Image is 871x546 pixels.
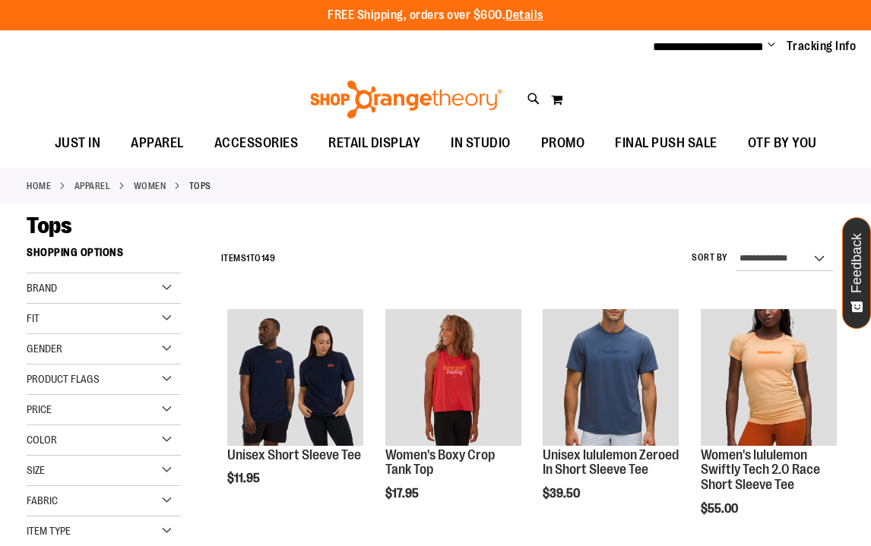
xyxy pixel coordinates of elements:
[74,179,111,193] a: APPAREL
[27,239,181,273] strong: Shopping Options
[313,126,435,161] a: RETAIL DISPLAY
[543,309,679,447] a: Unisex lululemon Zeroed In Short Sleeve Tee
[227,472,262,485] span: $11.95
[385,487,421,500] span: $17.95
[701,309,837,447] a: Women's lululemon Swiftly Tech 2.0 Race Short Sleeve Tee
[701,447,820,493] a: Women's lululemon Swiftly Tech 2.0 Race Short Sleeve Tee
[189,179,211,193] strong: Tops
[27,373,100,385] span: Product Flags
[692,251,728,264] label: Sort By
[227,309,363,445] img: Image of Unisex Short Sleeve Tee
[134,179,166,193] a: WOMEN
[55,126,101,160] span: JUST IN
[543,447,679,478] a: Unisex lululemon Zeroed In Short Sleeve Tee
[27,213,71,238] span: Tops
[451,126,511,160] span: IN STUDIO
[246,253,250,264] span: 1
[221,247,276,270] h2: Items to
[131,126,184,160] span: APPAREL
[505,8,543,22] a: Details
[116,126,199,160] a: APPAREL
[308,80,505,118] img: Shop Orangetheory
[227,309,363,447] a: Image of Unisex Short Sleeve Tee
[27,464,45,476] span: Size
[543,309,679,445] img: Unisex lululemon Zeroed In Short Sleeve Tee
[615,126,717,160] span: FINAL PUSH SALE
[385,309,521,447] a: Image of Womens Boxy Crop Tank
[435,126,526,161] a: IN STUDIO
[385,447,495,478] a: Women's Boxy Crop Tank Top
[220,301,371,524] div: product
[261,253,276,264] span: 149
[748,126,817,160] span: OTF BY YOU
[600,126,733,161] a: FINAL PUSH SALE
[385,309,521,445] img: Image of Womens Boxy Crop Tank
[227,447,361,462] a: Unisex Short Sleeve Tee
[27,494,58,507] span: Fabric
[850,233,864,293] span: Feedback
[768,39,775,54] button: Account menu
[378,301,529,539] div: product
[701,502,740,516] span: $55.00
[526,126,600,161] a: PROMO
[27,312,40,324] span: Fit
[27,179,51,193] a: Home
[842,217,871,329] button: Feedback - Show survey
[535,301,686,539] div: product
[27,403,52,415] span: Price
[27,525,71,537] span: Item Type
[787,38,857,55] a: Tracking Info
[27,282,57,294] span: Brand
[328,126,420,160] span: RETAIL DISPLAY
[701,309,837,445] img: Women's lululemon Swiftly Tech 2.0 Race Short Sleeve Tee
[328,7,543,24] p: FREE Shipping, orders over $600.
[199,126,314,161] a: ACCESSORIES
[40,126,116,161] a: JUST IN
[543,487,582,500] span: $39.50
[541,126,585,160] span: PROMO
[733,126,832,161] a: OTF BY YOU
[214,126,299,160] span: ACCESSORIES
[27,434,57,446] span: Color
[27,342,62,355] span: Gender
